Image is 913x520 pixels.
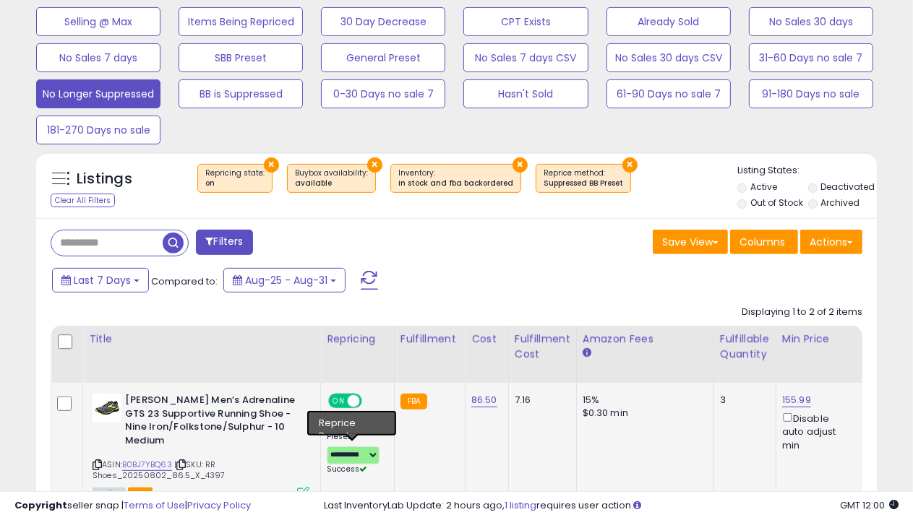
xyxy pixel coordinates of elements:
[74,273,131,287] span: Last 7 Days
[463,7,588,36] button: CPT Exists
[36,43,160,72] button: No Sales 7 days
[398,168,513,189] span: Inventory :
[515,394,565,407] div: 7.16
[749,7,873,36] button: No Sales 30 days
[122,459,172,471] a: B0BJ7YBQ63
[606,79,731,108] button: 61-90 Days no sale 7
[463,79,588,108] button: Hasn't Sold
[327,331,388,347] div: Repricing
[52,268,149,292] button: Last 7 Days
[544,178,623,188] div: Suppressed BB Preset
[398,178,513,188] div: in stock and fba backordered
[295,168,368,189] span: Buybox availability :
[321,43,445,72] button: General Preset
[321,79,445,108] button: 0-30 Days no sale 7
[749,43,873,72] button: 31-60 Days no sale 7
[583,394,703,407] div: 15%
[513,157,528,173] button: ×
[179,43,303,72] button: SBB Preset
[93,394,121,422] img: 41eXYzUgXhL._SL40_.jpg
[471,331,502,347] div: Cost
[128,487,153,500] span: FBA
[720,331,770,362] div: Fulfillable Quantity
[93,487,126,500] span: All listings currently available for purchase on Amazon
[583,347,591,360] small: Amazon Fees.
[36,7,160,36] button: Selling @ Max
[606,7,731,36] button: Already Sold
[360,395,383,407] span: OFF
[179,7,303,36] button: Items Being Repriced
[730,230,798,254] button: Columns
[223,268,346,292] button: Aug-25 - Aug-31
[205,178,265,188] div: on
[782,410,852,452] div: Disable auto adjust min
[330,395,348,407] span: ON
[820,181,875,193] label: Deactivated
[77,169,132,189] h5: Listings
[749,79,873,108] button: 91-180 Days no sale
[264,157,279,173] button: ×
[196,230,252,255] button: Filters
[800,230,862,254] button: Actions
[51,194,115,207] div: Clear All Filters
[544,168,623,189] span: Reprice method :
[583,407,703,420] div: $0.30 min
[205,168,265,189] span: Repricing state :
[622,157,638,173] button: ×
[295,178,368,188] div: available
[14,499,251,513] div: seller snap | |
[782,393,811,407] a: 155.99
[14,498,67,512] strong: Copyright
[36,116,160,144] button: 181-270 Days no sale
[179,79,303,108] button: BB is Suppressed
[89,331,314,347] div: Title
[245,273,327,287] span: Aug-25 - Aug-31
[327,432,383,474] div: Preset:
[471,393,497,407] a: 86.50
[327,464,367,474] span: Success
[840,498,899,512] span: 2025-09-8 12:00 GMT
[400,331,459,347] div: Fulfillment
[742,305,862,319] div: Displaying 1 to 2 of 2 items
[463,43,588,72] button: No Sales 7 days CSV
[606,43,731,72] button: No Sales 30 days CSV
[124,498,185,512] a: Terms of Use
[125,394,301,451] b: [PERSON_NAME] Men’s Adrenaline GTS 23 Supportive Running Shoe - Nine Iron/Folkstone/Sulphur - 10 ...
[367,157,382,173] button: ×
[653,230,728,254] button: Save View
[187,498,251,512] a: Privacy Policy
[93,459,225,480] span: | SKU: RR Shoes_20250802_86.5_X_4397
[327,416,383,429] div: Amazon AI *
[740,235,785,249] span: Columns
[505,498,536,512] a: 1 listing
[324,499,899,513] div: Last InventoryLab Update: 2 hours ago, requires user action.
[515,331,570,362] div: Fulfillment Cost
[720,394,765,407] div: 3
[36,79,160,108] button: No Longer Suppressed
[820,196,860,209] label: Archived
[750,181,777,193] label: Active
[321,7,445,36] button: 30 Day Decrease
[750,196,803,209] label: Out of Stock
[400,394,427,409] small: FBA
[583,331,708,347] div: Amazon Fees
[782,331,857,347] div: Min Price
[151,274,218,288] span: Compared to:
[737,164,877,178] p: Listing States:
